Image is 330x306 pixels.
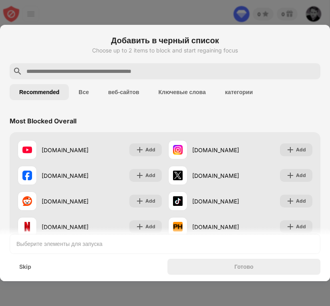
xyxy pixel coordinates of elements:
div: [DOMAIN_NAME] [192,146,240,154]
div: [DOMAIN_NAME] [192,197,240,205]
img: favicons [173,196,183,206]
div: [DOMAIN_NAME] [42,197,90,205]
div: Add [145,146,155,154]
div: Готово [234,264,254,270]
h6: Добавить в черный список [10,34,320,46]
div: Add [296,197,306,205]
img: favicons [22,171,32,180]
button: категории [215,84,262,100]
img: favicons [22,145,32,155]
button: Recommended [10,84,69,100]
div: [DOMAIN_NAME] [192,223,240,231]
div: Choose up to 2 items to block and start regaining focus [10,47,320,54]
button: веб-сайтов [99,84,149,100]
div: Выберите элементы для запуска [16,240,103,248]
img: favicons [173,222,183,232]
div: Most Blocked Overall [10,117,76,125]
img: favicons [22,222,32,232]
div: Add [296,171,306,179]
div: Add [296,223,306,231]
div: Skip [19,264,31,270]
img: search.svg [13,66,22,76]
div: Add [145,197,155,205]
div: [DOMAIN_NAME] [42,223,90,231]
button: Все [69,84,99,100]
button: Ключевые слова [149,84,215,100]
div: Add [296,146,306,154]
div: [DOMAIN_NAME] [42,146,90,154]
img: favicons [173,171,183,180]
div: [DOMAIN_NAME] [192,171,240,180]
div: Add [145,171,155,179]
img: favicons [173,145,183,155]
img: favicons [22,196,32,206]
div: Add [145,223,155,231]
div: [DOMAIN_NAME] [42,171,90,180]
